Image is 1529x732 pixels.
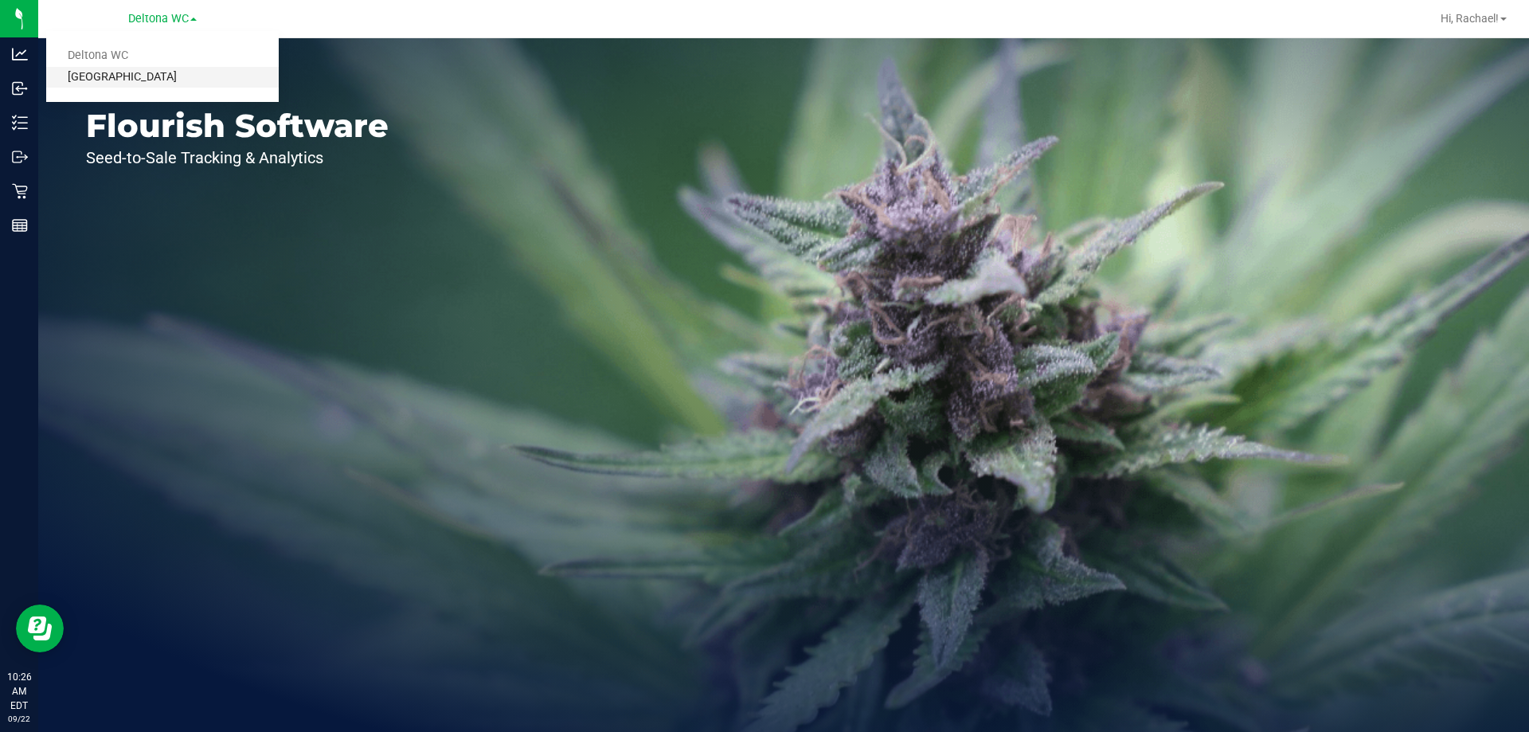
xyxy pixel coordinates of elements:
p: 10:26 AM EDT [7,670,31,713]
a: Deltona WC [46,45,279,67]
span: Hi, Rachael! [1441,12,1499,25]
span: Deltona WC [128,12,189,25]
iframe: Resource center [16,605,64,652]
inline-svg: Inventory [12,115,28,131]
inline-svg: Outbound [12,149,28,165]
p: 09/22 [7,713,31,725]
inline-svg: Reports [12,217,28,233]
inline-svg: Analytics [12,46,28,62]
inline-svg: Retail [12,183,28,199]
inline-svg: Inbound [12,80,28,96]
p: Flourish Software [86,110,389,142]
a: [GEOGRAPHIC_DATA] [46,67,279,88]
p: Seed-to-Sale Tracking & Analytics [86,150,389,166]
